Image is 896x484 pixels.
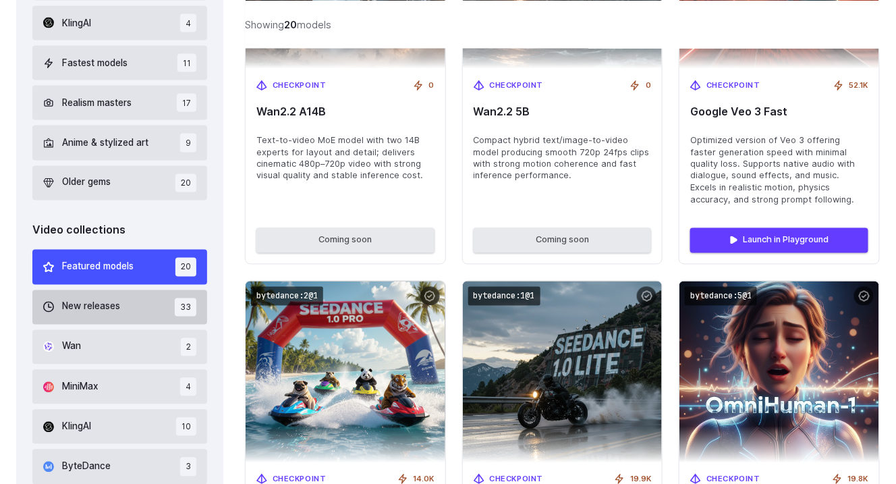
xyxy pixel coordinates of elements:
[474,228,652,252] button: Coming soon
[32,126,207,160] button: Anime & stylized art 9
[175,174,196,192] span: 20
[62,176,111,190] span: Older gems
[273,80,327,92] span: Checkpoint
[180,378,196,396] span: 4
[474,134,652,183] span: Compact hybrid text/image-to-video model producing smooth 720p 24fps clips with strong motion coh...
[62,16,91,31] span: KlingAI
[256,134,435,183] span: Text-to-video MoE model with two 14B experts for layout and detail; delivers cinematic 480p–720p ...
[62,96,132,111] span: Realism masters
[468,287,540,306] code: bytedance:1@1
[690,134,868,207] span: Optimized version of Veo 3 offering faster generation speed with minimal quality loss. Supports n...
[32,410,207,444] button: KlingAI 10
[32,290,207,325] button: New releases 33
[646,80,651,92] span: 0
[685,287,757,306] code: bytedance:5@1
[32,6,207,41] button: KlingAI 4
[62,460,111,475] span: ByteDance
[32,86,207,120] button: Realism masters 17
[175,298,196,317] span: 33
[474,105,652,118] span: Wan2.2 5B
[690,105,868,118] span: Google Veo 3 Fast
[175,258,196,276] span: 20
[256,105,435,118] span: Wan2.2 A14B
[181,338,196,356] span: 2
[690,228,868,252] a: Launch in Playground
[679,281,879,463] img: OmniHuman-1
[62,380,98,395] span: MiniMax
[62,300,120,315] span: New releases
[246,281,445,463] img: Seedance 1.0 Pro
[463,281,663,463] img: Seedance 1.0 Lite
[32,450,207,484] button: ByteDance 3
[251,287,323,306] code: bytedance:2@1
[32,250,207,284] button: Featured models 20
[62,420,91,435] span: KlingAI
[256,228,435,252] button: Coming soon
[62,340,81,354] span: Wan
[180,134,196,152] span: 9
[32,222,207,240] div: Video collections
[849,80,868,92] span: 52.1K
[62,56,128,71] span: Fastest models
[177,94,196,112] span: 17
[490,80,544,92] span: Checkpoint
[177,54,196,72] span: 11
[62,260,134,275] span: Featured models
[176,418,196,436] span: 10
[245,16,331,32] div: Showing models
[32,46,207,80] button: Fastest models 11
[180,14,196,32] span: 4
[32,330,207,365] button: Wan 2
[429,80,435,92] span: 0
[284,18,297,30] strong: 20
[32,166,207,200] button: Older gems 20
[62,136,148,151] span: Anime & stylized art
[706,80,760,92] span: Checkpoint
[180,458,196,476] span: 3
[32,370,207,404] button: MiniMax 4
